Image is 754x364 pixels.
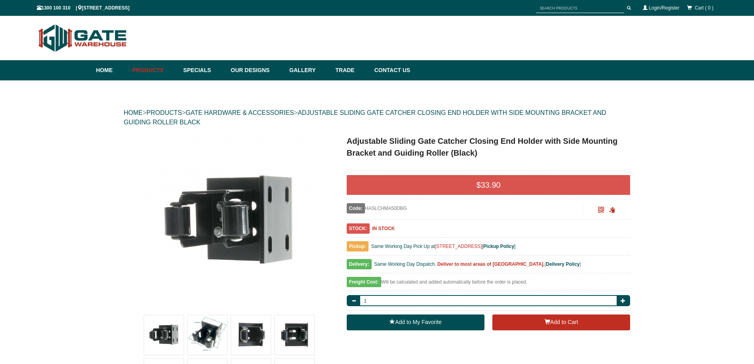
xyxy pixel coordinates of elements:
div: $ [347,175,631,195]
a: ADJUSTABLE SLIDING GATE CATCHER CLOSING END HOLDER WITH SIDE MOUNTING BRACKET AND GUIDING ROLLER ... [124,109,606,126]
b: IN STOCK [372,226,395,231]
span: Pickup: [347,241,368,252]
h1: Adjustable Sliding Gate Catcher Closing End Holder with Side Mounting Bracket and Guiding Roller ... [347,135,631,159]
a: Pickup Policy [483,244,514,249]
img: Adjustable Sliding Gate Catcher Closing End Holder with Side Mounting Bracket and Guiding Roller ... [275,315,314,355]
div: Will be calculated and added automatically before the order is placed. [347,277,631,291]
div: > > > [124,100,631,135]
img: Gate Warehouse [37,20,129,56]
span: Same Working Day Dispatch. [374,261,436,267]
a: Home [96,60,129,80]
a: Click to enlarge and scan to share. [598,208,604,213]
div: [ ] [347,259,631,273]
a: Delivery Policy [546,261,579,267]
img: Adjustable Sliding Gate Catcher Closing End Holder with Side Mounting Bracket and Guiding Roller ... [144,315,184,355]
a: PRODUCTS [146,109,182,116]
button: Add to Cart [492,314,630,330]
a: Our Designs [227,60,285,80]
span: 33.90 [481,181,501,189]
b: Deliver to most areas of [GEOGRAPHIC_DATA]. [437,261,545,267]
a: [STREET_ADDRESS] [435,244,482,249]
img: Adjustable Sliding Gate Catcher Closing End Holder with Side Mounting Bracket and Guiding Roller ... [231,315,271,355]
span: STOCK: [347,223,370,234]
img: Adjustable Sliding Gate Catcher Closing End Holder with Side Mounting Bracket and Guiding Roller ... [188,315,227,355]
a: Trade [331,60,370,80]
a: HOME [124,109,143,116]
a: Products [129,60,180,80]
input: SEARCH PRODUCTS [536,3,624,13]
a: Contact Us [370,60,410,80]
span: Freight Cost: [347,277,381,287]
span: Cart ( 0 ) [695,5,713,11]
span: Code: [347,203,365,213]
a: Specials [179,60,227,80]
span: Same Working Day Pick Up at [ ] [371,244,516,249]
a: Login/Register [649,5,679,11]
a: GATE HARDWARE & ACCESSORIES [186,109,294,116]
span: 1300 100 310 | [STREET_ADDRESS] [37,5,130,11]
img: Adjustable Sliding Gate Catcher Closing End Holder with Side Mounting Bracket and Guiding Roller ... [142,135,316,309]
a: Gallery [285,60,331,80]
span: Delivery: [347,259,372,269]
span: Click to copy the URL [609,207,615,213]
a: Adjustable Sliding Gate Catcher Closing End Holder with Side Mounting Bracket and Guiding Roller ... [125,135,334,309]
div: HASLCHMA50DBG [347,203,583,213]
a: Add to My Favorite [347,314,484,330]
